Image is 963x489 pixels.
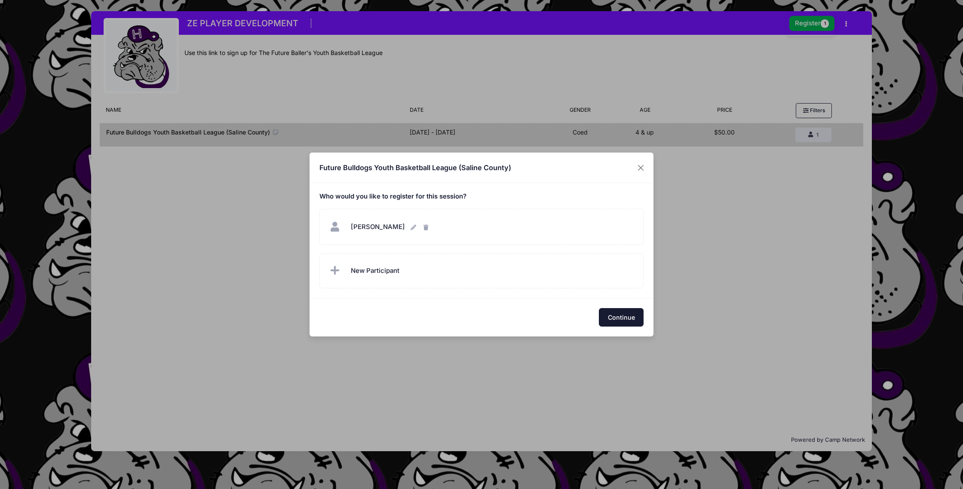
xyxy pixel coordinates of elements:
button: Close [633,160,649,175]
button: Continue [599,308,644,327]
h5: Who would you like to register for this session? [319,193,644,201]
span: New Participant [351,266,399,275]
span: [PERSON_NAME] [351,223,405,231]
h4: Future Bulldogs Youth Basketball League (Saline County) [319,162,511,173]
button: [PERSON_NAME] [423,218,430,236]
button: [PERSON_NAME] [411,218,417,236]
